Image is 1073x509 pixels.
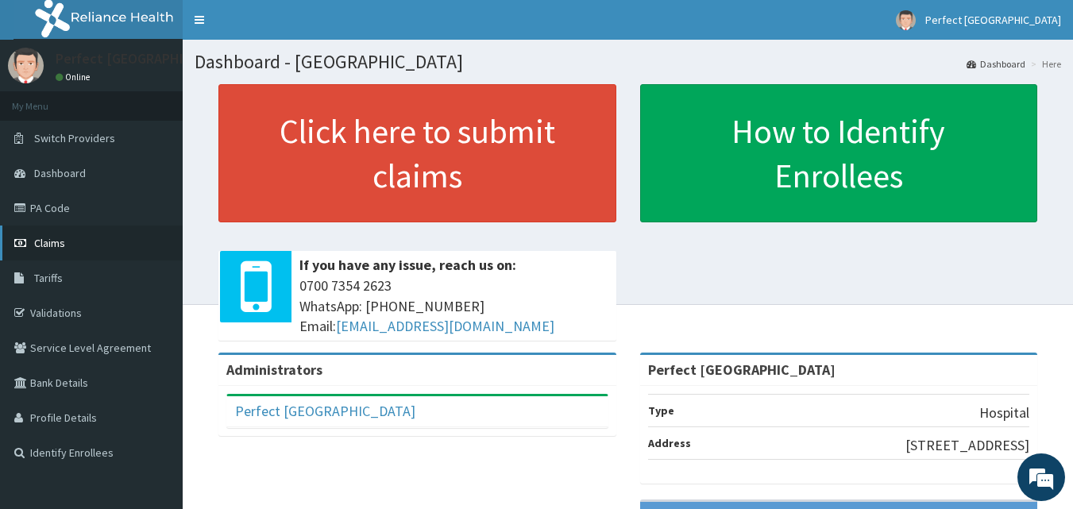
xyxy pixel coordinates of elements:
[336,317,554,335] a: [EMAIL_ADDRESS][DOMAIN_NAME]
[226,361,322,379] b: Administrators
[218,84,616,222] a: Click here to submit claims
[56,52,237,66] p: Perfect [GEOGRAPHIC_DATA]
[967,57,1025,71] a: Dashboard
[648,436,691,450] b: Address
[56,71,94,83] a: Online
[640,84,1038,222] a: How to Identify Enrollees
[905,435,1029,456] p: [STREET_ADDRESS]
[299,276,608,337] span: 0700 7354 2623 WhatsApp: [PHONE_NUMBER] Email:
[8,48,44,83] img: User Image
[235,402,415,420] a: Perfect [GEOGRAPHIC_DATA]
[195,52,1061,72] h1: Dashboard - [GEOGRAPHIC_DATA]
[896,10,916,30] img: User Image
[34,236,65,250] span: Claims
[979,403,1029,423] p: Hospital
[34,131,115,145] span: Switch Providers
[925,13,1061,27] span: Perfect [GEOGRAPHIC_DATA]
[648,361,836,379] strong: Perfect [GEOGRAPHIC_DATA]
[34,166,86,180] span: Dashboard
[1027,57,1061,71] li: Here
[648,403,674,418] b: Type
[34,271,63,285] span: Tariffs
[299,256,516,274] b: If you have any issue, reach us on:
